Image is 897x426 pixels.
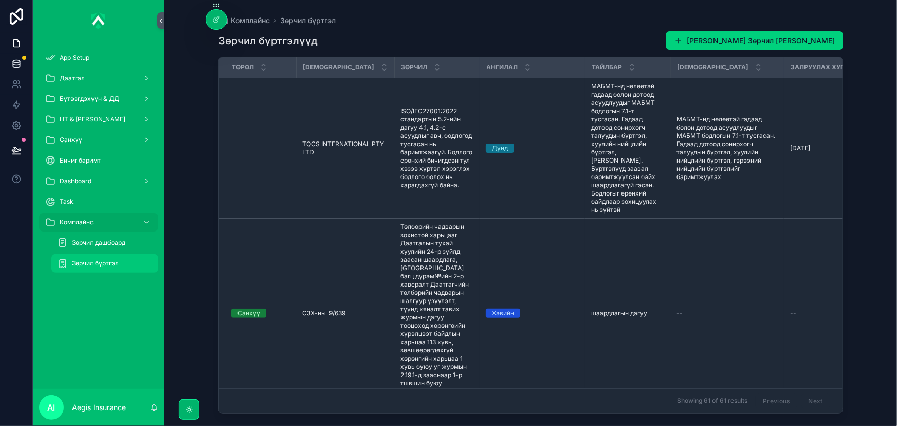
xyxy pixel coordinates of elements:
[91,12,106,29] img: App logo
[39,48,158,67] a: App Setup
[237,309,260,318] div: Санхүү
[676,115,778,181] a: МАБМТ-нд нөлөөтэй гадаад болон дотоод асуудлуудыг МАБМТ бодлогын 7.1-т тусгасан. Гадаад дотоод со...
[39,172,158,190] a: Dashboard
[302,309,388,317] a: СЗХ-ны 9/639
[400,107,473,189] a: ISO/IEC27001:2022 стандартын 5.2-ийн дагуу 4.1, 4.2-с асуудлыг авч, бодлогод тусгасан нь баримтжа...
[231,15,270,26] span: Комплайнс
[676,309,683,317] span: --
[790,144,810,152] span: [DATE]
[218,33,318,48] h1: Зөрчил бүртгэлүүд
[302,140,388,156] a: TQCS INTERNATIONAL PTY LTD
[60,198,74,206] span: Task
[592,63,623,72] span: Тайлбар
[486,144,579,153] a: Дунд
[39,90,158,108] a: Бүтээгдэхүүн & ДД
[60,115,125,123] span: НТ & [PERSON_NAME]
[39,213,158,232] a: Комплайнс
[60,156,101,165] span: Бичиг баримт
[790,309,891,317] a: --
[591,82,664,214] a: МАБМТ-нд нөлөөтэй гадаад болон дотоод асуудлуудыг МАБМТ бодлогын 7.1-т тусгасан. Гадаад дотоод со...
[280,15,336,26] a: Зөрчил бүртгэл
[676,309,778,317] a: --
[60,136,82,144] span: Санхүү
[72,259,119,268] span: Зөрчил бүртгэл
[232,63,254,72] span: Төрөл
[790,309,796,317] span: --
[39,69,158,87] a: Даатгал
[39,131,158,149] a: Санхүү
[72,239,125,247] span: Зөрчил дашбоард
[303,63,375,72] span: [DEMOGRAPHIC_DATA]
[51,234,158,252] a: Зөрчил дашбоард
[486,309,579,318] a: Хэвийн
[33,41,164,286] div: scrollable content
[60,95,119,103] span: Бүтээгдэхүүн & ДД
[39,151,158,170] a: Бичиг баримт
[492,144,508,153] div: Дунд
[72,402,126,413] p: Aegis Insurance
[401,63,428,72] span: Зөрчил
[231,309,290,318] a: Санхүү
[487,63,518,72] span: Ангилал
[678,63,749,72] span: [DEMOGRAPHIC_DATA]
[666,31,843,50] button: [PERSON_NAME] Зөрчил [PERSON_NAME]
[39,110,158,129] a: НТ & [PERSON_NAME]
[39,192,158,211] a: Task
[60,177,91,185] span: Dashboard
[48,401,56,414] span: AI
[492,309,514,318] div: Хэвийн
[790,144,891,152] a: [DATE]
[791,63,863,72] span: Залруулах хугацаа
[400,223,473,404] a: Төлбөрийн чадварын зохистой харьцааг Даатгалын тухай хуулийн 24-р зүйлд заасан шаардлага, [GEOGRA...
[591,309,664,317] a: шаардлагын дагуу
[60,74,85,82] span: Даатгал
[60,218,94,226] span: Комплайнс
[218,15,270,26] a: Комплайнс
[591,309,647,317] span: шаардлагын дагуу
[51,254,158,273] a: Зөрчил бүртгэл
[677,397,747,405] span: Showing 61 of 61 results
[302,309,345,317] span: СЗХ-ны 9/639
[60,54,89,62] span: App Setup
